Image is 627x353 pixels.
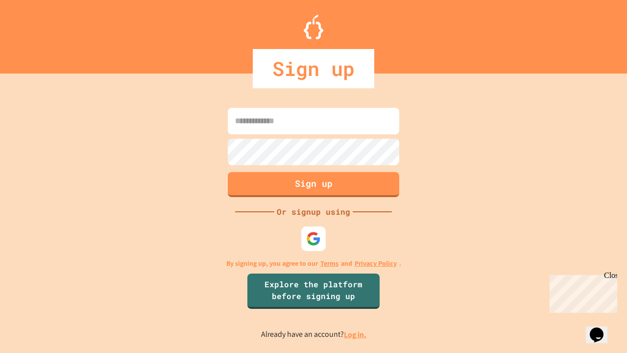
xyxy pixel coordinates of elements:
[304,15,323,39] img: Logo.svg
[4,4,68,62] div: Chat with us now!Close
[586,314,617,343] iframe: chat widget
[261,328,366,341] p: Already have an account?
[253,49,374,88] div: Sign up
[306,231,321,246] img: google-icon.svg
[344,329,366,340] a: Log in.
[546,271,617,313] iframe: chat widget
[274,206,353,218] div: Or signup using
[355,258,397,269] a: Privacy Policy
[226,258,401,269] p: By signing up, you agree to our and .
[228,172,399,197] button: Sign up
[247,274,380,309] a: Explore the platform before signing up
[320,258,338,269] a: Terms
